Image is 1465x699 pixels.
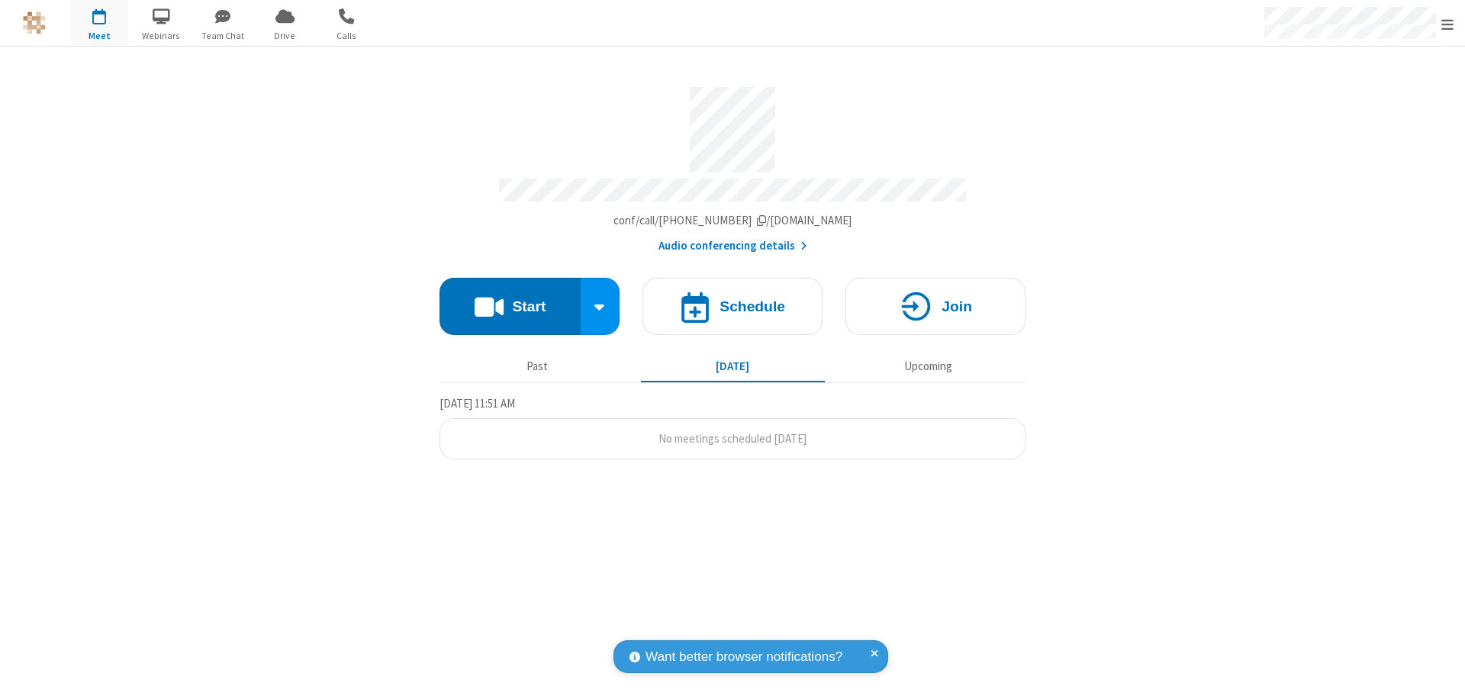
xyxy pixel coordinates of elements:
[446,352,629,381] button: Past
[613,213,852,227] span: Copy my meeting room link
[641,352,825,381] button: [DATE]
[195,29,252,43] span: Team Chat
[23,11,46,34] img: QA Selenium DO NOT DELETE OR CHANGE
[439,278,581,335] button: Start
[71,29,128,43] span: Meet
[658,237,807,255] button: Audio conferencing details
[318,29,375,43] span: Calls
[845,278,1025,335] button: Join
[133,29,190,43] span: Webinars
[439,395,1025,460] section: Today's Meetings
[613,212,852,230] button: Copy my meeting room linkCopy my meeting room link
[658,431,807,446] span: No meetings scheduled [DATE]
[836,352,1020,381] button: Upcoming
[581,278,620,335] div: Start conference options
[942,299,972,314] h4: Join
[646,647,842,667] span: Want better browser notifications?
[512,299,546,314] h4: Start
[642,278,823,335] button: Schedule
[720,299,785,314] h4: Schedule
[439,76,1025,255] section: Account details
[439,396,515,411] span: [DATE] 11:51 AM
[256,29,314,43] span: Drive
